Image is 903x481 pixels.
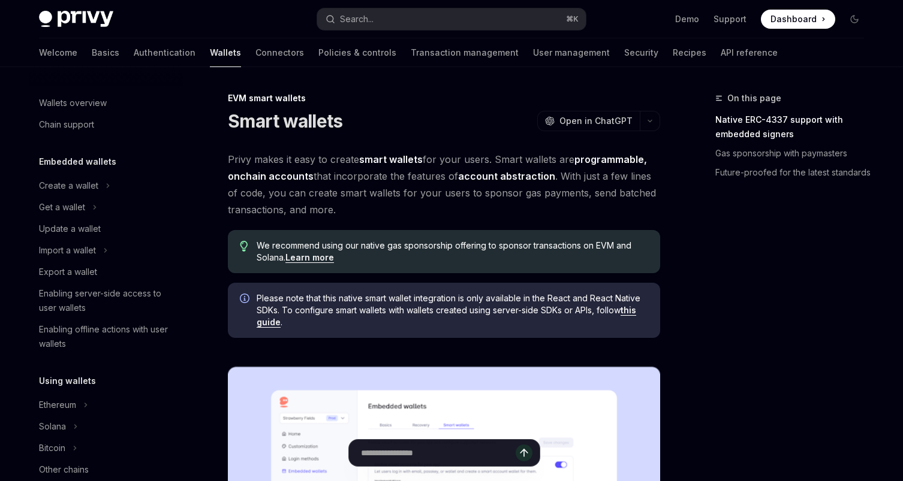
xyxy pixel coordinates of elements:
[533,38,610,67] a: User management
[675,13,699,25] a: Demo
[228,92,660,104] div: EVM smart wallets
[39,398,76,412] div: Ethereum
[673,38,706,67] a: Recipes
[29,416,183,437] button: Toggle Solana section
[559,115,633,127] span: Open in ChatGPT
[92,38,119,67] a: Basics
[228,151,660,218] span: Privy makes it easy to create for your users. Smart wallets are that incorporate the features of ...
[257,240,648,264] span: We recommend using our native gas sponsorship offering to sponsor transactions on EVM and Solana.
[39,96,107,110] div: Wallets overview
[318,38,396,67] a: Policies & controls
[39,200,85,214] div: Get a wallet
[715,110,874,144] a: Native ERC-4337 support with embedded signers
[39,243,96,258] div: Import a wallet
[285,252,334,263] a: Learn more
[39,441,65,455] div: Bitcoin
[317,8,586,30] button: Open search
[255,38,304,67] a: Connectors
[566,14,579,24] span: ⌘ K
[257,292,648,328] span: Please note that this native smart wallet integration is only available in the React and React Na...
[359,153,423,165] strong: smart wallets
[29,92,183,114] a: Wallets overview
[714,13,747,25] a: Support
[39,222,101,236] div: Update a wallet
[134,38,195,67] a: Authentication
[715,144,874,163] a: Gas sponsorship with paymasters
[39,38,77,67] a: Welcome
[39,286,176,315] div: Enabling server-side access to user wallets
[210,38,241,67] a: Wallets
[516,444,532,461] button: Send message
[29,319,183,355] a: Enabling offline actions with user wallets
[39,322,176,351] div: Enabling offline actions with user wallets
[39,155,116,169] h5: Embedded wallets
[721,38,778,67] a: API reference
[727,91,781,105] span: On this page
[761,10,835,29] a: Dashboard
[537,111,640,131] button: Open in ChatGPT
[240,241,248,252] svg: Tip
[29,175,183,196] button: Toggle Create a wallet section
[39,179,98,193] div: Create a wallet
[39,11,113,28] img: dark logo
[29,240,183,261] button: Toggle Import a wallet section
[29,283,183,319] a: Enabling server-side access to user wallets
[39,374,96,388] h5: Using wallets
[39,117,94,132] div: Chain support
[240,294,252,305] svg: Info
[770,13,817,25] span: Dashboard
[29,437,183,459] button: Toggle Bitcoin section
[29,459,183,480] a: Other chains
[29,261,183,283] a: Export a wallet
[411,38,519,67] a: Transaction management
[29,218,183,240] a: Update a wallet
[624,38,658,67] a: Security
[29,394,183,416] button: Toggle Ethereum section
[458,170,555,183] a: account abstraction
[39,419,66,434] div: Solana
[361,440,516,466] input: Ask a question...
[715,163,874,182] a: Future-proofed for the latest standards
[228,110,342,132] h1: Smart wallets
[29,114,183,135] a: Chain support
[39,462,89,477] div: Other chains
[340,12,374,26] div: Search...
[845,10,864,29] button: Toggle dark mode
[39,265,97,279] div: Export a wallet
[29,196,183,218] button: Toggle Get a wallet section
